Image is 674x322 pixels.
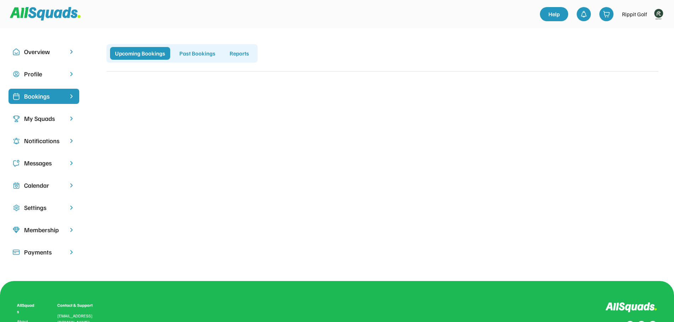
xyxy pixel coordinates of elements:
[24,114,64,123] div: My Squads
[13,137,20,145] img: Icon%20copy%204.svg
[24,181,64,190] div: Calendar
[225,47,254,60] div: Reports
[24,158,64,168] div: Messages
[68,93,75,100] img: chevron-right%20copy%203.svg
[68,160,75,166] img: chevron-right.svg
[68,115,75,122] img: chevron-right.svg
[603,11,610,18] img: shopping-cart-01%20%281%29.svg
[24,225,64,235] div: Membership
[13,249,20,256] img: Icon%20%2815%29.svg
[24,136,64,146] div: Notifications
[13,115,20,122] img: Icon%20copy%203.svg
[13,160,20,167] img: Icon%20copy%205.svg
[13,48,20,55] img: Icon%20copy%2010.svg
[68,48,75,55] img: chevron-right.svg
[110,47,170,60] div: Upcoming Bookings
[68,249,75,256] img: chevron-right.svg
[24,247,64,257] div: Payments
[68,227,75,233] img: chevron-right.svg
[24,92,64,101] div: Bookings
[13,93,20,100] img: Icon%20%2819%29.svg
[622,10,647,18] div: Rippit Golf
[13,204,20,211] img: Icon%20copy%2016.svg
[68,71,75,77] img: chevron-right.svg
[24,69,64,79] div: Profile
[13,71,20,78] img: user-circle.svg
[540,7,568,21] a: Help
[24,47,64,57] div: Overview
[68,137,75,144] img: chevron-right.svg
[174,47,220,60] div: Past Bookings
[651,7,666,21] img: Rippitlogov2_green.png
[68,182,75,189] img: chevron-right.svg
[605,302,657,312] img: Logo%20inverted.svg
[24,203,64,212] div: Settings
[13,182,20,189] img: Icon%20copy%207.svg
[68,204,75,211] img: chevron-right.svg
[17,302,36,315] div: AllSquads
[580,11,587,18] img: bell-03%20%281%29.svg
[13,227,20,234] img: Icon%20copy%208.svg
[57,302,101,309] div: Contact & Support
[10,7,81,21] img: Squad%20Logo.svg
